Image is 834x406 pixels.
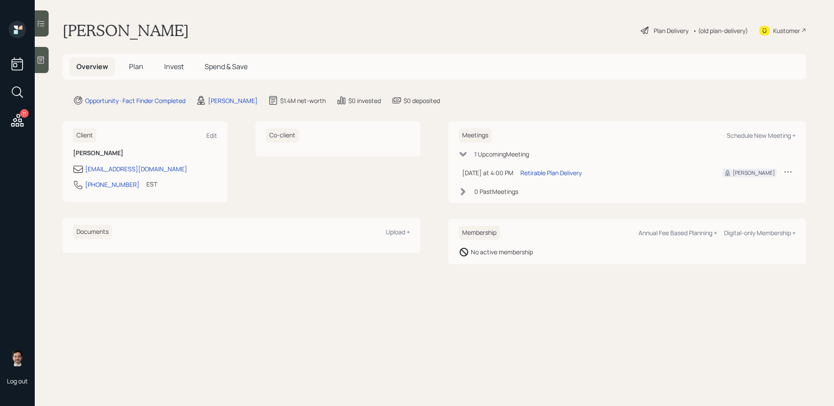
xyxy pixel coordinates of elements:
div: Edit [206,131,217,140]
h6: Client [73,128,96,143]
div: Plan Delivery [654,26,688,35]
div: [DATE] at 4:00 PM [462,168,513,177]
h6: [PERSON_NAME] [73,150,217,157]
div: Opportunity · Fact Finder Completed [85,96,185,105]
span: Plan [129,62,143,71]
div: No active membership [471,247,533,256]
span: Spend & Save [205,62,248,71]
img: jonah-coleman-headshot.png [9,349,26,366]
div: $0 deposited [404,96,440,105]
div: $0 invested [348,96,381,105]
span: Overview [76,62,108,71]
h6: Meetings [459,128,492,143]
div: Annual Fee Based Planning + [639,229,717,237]
h6: Membership [459,226,500,240]
div: [EMAIL_ADDRESS][DOMAIN_NAME] [85,164,187,173]
h6: Documents [73,225,112,239]
div: Kustomer [773,26,800,35]
div: • (old plan-delivery) [693,26,748,35]
div: [PERSON_NAME] [208,96,258,105]
div: Schedule New Meeting + [727,131,796,140]
div: Upload + [386,228,410,236]
div: [PHONE_NUMBER] [85,180,139,189]
div: Retirable Plan Delivery [520,168,582,177]
div: EST [146,180,157,189]
div: $1.4M net-worth [280,96,326,105]
div: Log out [7,377,28,385]
div: 1 Upcoming Meeting [474,150,529,159]
div: Digital-only Membership + [724,229,796,237]
div: 0 Past Meeting s [474,187,518,196]
div: [PERSON_NAME] [733,169,775,177]
h1: [PERSON_NAME] [63,21,189,40]
div: 11 [20,109,29,118]
span: Invest [164,62,184,71]
h6: Co-client [266,128,299,143]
